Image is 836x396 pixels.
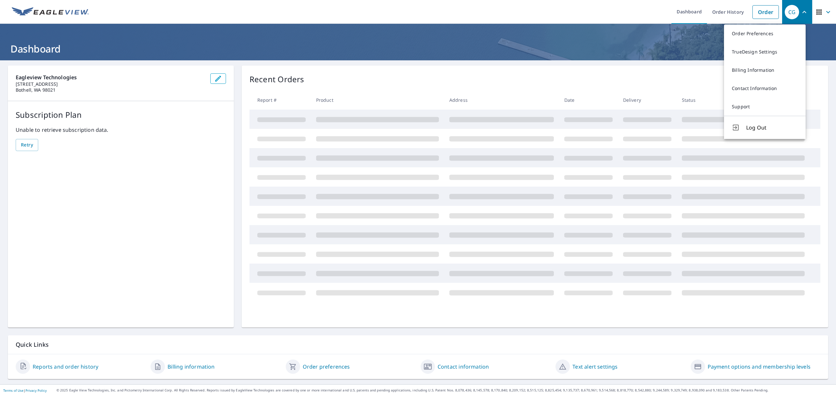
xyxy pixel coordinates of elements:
th: Date [559,90,618,110]
button: Retry [16,139,38,151]
a: Billing information [168,363,215,371]
a: Order Preferences [724,24,806,43]
a: Terms of Use [3,388,24,393]
a: Contact information [438,363,489,371]
a: Payment options and membership levels [708,363,811,371]
th: Product [311,90,444,110]
img: EV Logo [12,7,89,17]
a: Billing Information [724,61,806,79]
p: Eagleview Technologies [16,73,205,81]
a: Order preferences [303,363,350,371]
span: Retry [21,141,33,149]
p: Subscription Plan [16,109,226,121]
p: | [3,388,47,392]
p: Unable to retrieve subscription data. [16,126,226,134]
th: Report # [249,90,311,110]
span: Log Out [746,124,798,131]
th: Delivery [618,90,677,110]
div: CG [785,5,799,19]
a: Reports and order history [33,363,98,371]
th: Status [677,90,810,110]
th: Address [444,90,559,110]
a: Order [752,5,779,19]
p: Quick Links [16,341,820,349]
a: TrueDesign Settings [724,43,806,61]
a: Text alert settings [572,363,618,371]
a: Privacy Policy [25,388,47,393]
p: Recent Orders [249,73,304,85]
p: © 2025 Eagle View Technologies, Inc. and Pictometry International Corp. All Rights Reserved. Repo... [56,388,833,393]
a: Support [724,98,806,116]
p: [STREET_ADDRESS] [16,81,205,87]
a: Contact Information [724,79,806,98]
h1: Dashboard [8,42,828,55]
p: Bothell, WA 98021 [16,87,205,93]
button: Log Out [724,116,806,139]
